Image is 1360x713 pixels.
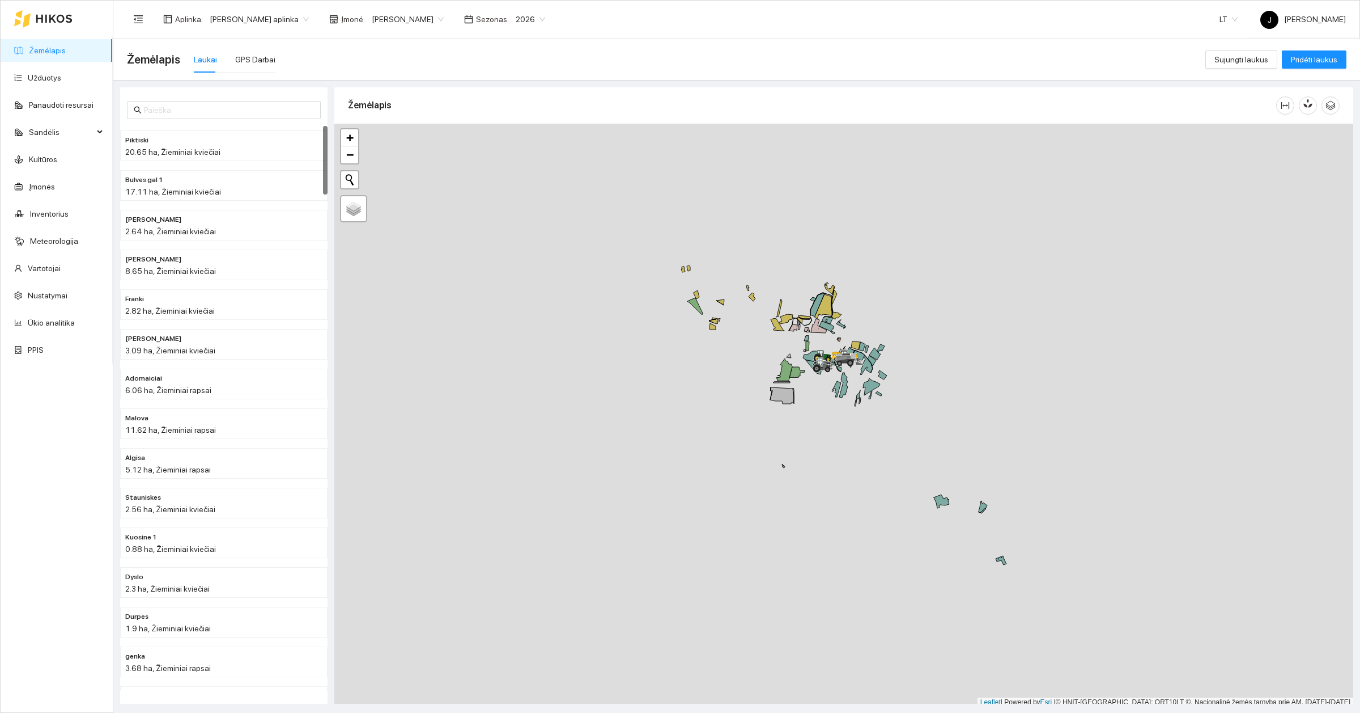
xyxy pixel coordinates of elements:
[127,50,180,69] span: Žemėlapis
[125,227,216,236] span: 2.64 ha, Žieminiai kviečiai
[125,572,143,583] span: Dyslo
[341,196,366,221] a: Layers
[341,171,358,188] button: Initiate a new search
[125,187,221,196] span: 17.11 ha, Žieminiai kviečiai
[125,413,148,424] span: Malova
[125,453,145,463] span: Algisa
[341,13,365,26] span: Įmonė :
[125,346,215,355] span: 3.09 ha, Žieminiai kviečiai
[125,373,162,384] span: Adomaiciai
[144,104,314,116] input: Paieška
[1054,698,1056,706] span: |
[1276,96,1294,115] button: column-width
[372,11,444,28] span: Jerzy Gvozdovič
[125,254,181,265] span: Konstantino nuoma
[125,267,216,276] span: 8.65 ha, Žieminiai kviečiai
[29,182,55,191] a: Įmonės
[125,611,148,622] span: Durpes
[29,100,93,109] a: Panaudoti resursai
[28,291,67,300] a: Nustatymai
[1040,698,1052,706] a: Esri
[175,13,203,26] span: Aplinka :
[125,334,181,344] span: Ričardo
[980,698,1001,706] a: Leaflet
[125,214,181,225] span: Franki krapal
[125,545,216,554] span: 0.88 ha, Žieminiai kviečiai
[235,53,275,66] div: GPS Darbai
[1277,101,1294,110] span: column-width
[125,135,148,146] span: Piktiski
[28,264,61,273] a: Vartotojai
[127,8,150,31] button: menu-fold
[329,15,338,24] span: shop
[1214,53,1268,66] span: Sujungti laukus
[125,664,211,673] span: 3.68 ha, Žieminiai rapsai
[125,306,215,315] span: 2.82 ha, Žieminiai kviečiai
[30,237,78,246] a: Meteorologija
[341,129,358,146] a: Zoom in
[28,345,44,355] a: PPIS
[125,294,144,305] span: Franki
[1282,55,1346,64] a: Pridėti laukus
[28,318,75,327] a: Ūkio analitika
[464,15,473,24] span: calendar
[29,155,57,164] a: Kultūros
[1268,11,1272,29] span: J
[125,425,216,434] span: 11.62 ha, Žieminiai rapsai
[125,651,145,662] span: genka
[125,465,211,474] span: 5.12 ha, Žieminiai rapsai
[125,492,161,503] span: Stauniskes
[346,130,354,145] span: +
[341,146,358,163] a: Zoom out
[346,147,354,162] span: −
[1205,55,1277,64] a: Sujungti laukus
[1260,15,1346,24] span: [PERSON_NAME]
[30,209,69,218] a: Inventorius
[28,73,61,82] a: Užduotys
[125,584,210,593] span: 2.3 ha, Žieminiai kviečiai
[1205,50,1277,69] button: Sujungti laukus
[125,624,211,633] span: 1.9 ha, Žieminiai kviečiai
[1219,11,1238,28] span: LT
[125,532,157,543] span: Kuosine 1
[516,11,545,28] span: 2026
[29,121,93,144] span: Sandėlis
[125,147,220,157] span: 20.65 ha, Žieminiai kviečiai
[1291,53,1337,66] span: Pridėti laukus
[29,46,66,55] a: Žemėlapis
[163,15,172,24] span: layout
[125,505,215,514] span: 2.56 ha, Žieminiai kviečiai
[125,175,163,185] span: Bulves gal 1
[977,698,1353,707] div: | Powered by © HNIT-[GEOGRAPHIC_DATA]; ORT10LT ©, Nacionalinė žemės tarnyba prie AM, [DATE]-[DATE]
[348,89,1276,121] div: Žemėlapis
[1282,50,1346,69] button: Pridėti laukus
[194,53,217,66] div: Laukai
[210,11,309,28] span: Jerzy Gvozdovicz aplinka
[133,14,143,24] span: menu-fold
[125,386,211,395] span: 6.06 ha, Žieminiai rapsai
[476,13,509,26] span: Sezonas :
[134,106,142,114] span: search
